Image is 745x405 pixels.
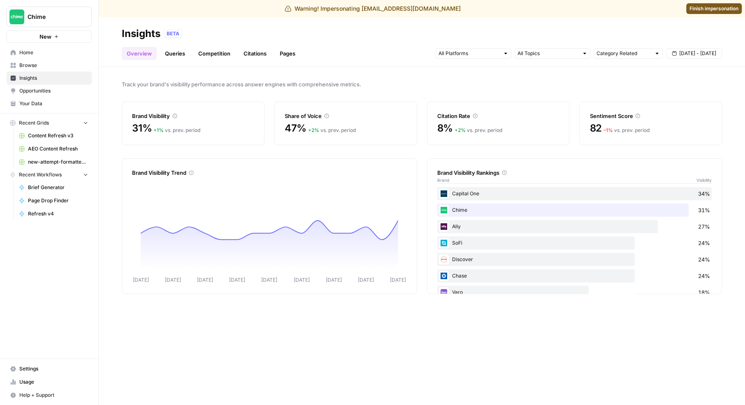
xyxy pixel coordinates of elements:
[596,49,651,58] input: Category Related
[19,365,88,373] span: Settings
[439,238,449,248] img: 3vibx1q1sudvcbtbvr0vc6shfgz6
[28,132,88,139] span: Content Refresh v3
[275,47,300,60] a: Pages
[132,112,254,120] div: Brand Visibility
[7,389,92,402] button: Help + Support
[308,127,319,133] span: + 2 %
[132,122,152,135] span: 31%
[7,375,92,389] a: Usage
[437,269,712,282] div: Chase
[698,255,710,264] span: 24%
[7,59,92,72] a: Browse
[437,220,712,233] div: Ally
[437,169,712,177] div: Brand Visibility Rankings
[19,49,88,56] span: Home
[19,378,88,386] span: Usage
[439,287,449,297] img: e5fk9tiju2g891kiden7v1vts7yb
[437,286,712,299] div: Varo
[439,205,449,215] img: mhv33baw7plipcpp00rsngv1nu95
[437,122,453,135] span: 8%
[603,127,613,133] span: – 1 %
[229,277,245,283] tspan: [DATE]
[689,5,738,12] span: Finish impersonation
[19,74,88,82] span: Insights
[698,272,710,280] span: 24%
[28,197,88,204] span: Page Drop Finder
[437,253,712,266] div: Discover
[439,49,499,58] input: All Platforms
[28,13,77,21] span: Chime
[122,80,722,88] span: Track your brand's visibility performance across answer engines with comprehensive metrics.
[28,145,88,153] span: AEO Content Refresh
[165,277,181,283] tspan: [DATE]
[603,127,650,134] div: vs. prev. period
[455,127,466,133] span: + 2 %
[439,189,449,199] img: 055fm6kq8b5qbl7l3b1dn18gw8jg
[439,222,449,231] img: 6kpiqdjyeze6p7sw4gv76b3s6kbq
[285,122,306,135] span: 47%
[28,210,88,218] span: Refresh v4
[439,255,449,264] img: bqgl29juvk0uu3qq1uv3evh0wlvg
[590,112,712,120] div: Sentiment Score
[197,277,213,283] tspan: [DATE]
[293,277,309,283] tspan: [DATE]
[698,206,710,214] span: 31%
[518,49,578,58] input: All Topics
[153,127,200,134] div: vs. prev. period
[698,190,710,198] span: 34%
[28,184,88,191] span: Brief Generator
[439,271,449,281] img: coj8e531q0s3ia02g5lp8nelrgng
[358,277,374,283] tspan: [DATE]
[7,72,92,85] a: Insights
[15,142,92,155] a: AEO Content Refresh
[7,84,92,97] a: Opportunities
[7,97,92,110] a: Your Data
[326,277,342,283] tspan: [DATE]
[7,7,92,27] button: Workspace: Chime
[160,47,190,60] a: Queries
[19,87,88,95] span: Opportunities
[15,129,92,142] a: Content Refresh v3
[7,46,92,59] a: Home
[437,236,712,250] div: SoFi
[437,177,449,183] span: Brand
[15,155,92,169] a: new-attempt-formatted.csv
[698,239,710,247] span: 24%
[7,169,92,181] button: Recent Workflows
[122,47,157,60] a: Overview
[437,112,559,120] div: Citation Rate
[686,3,742,14] a: Finish impersonation
[39,32,51,41] span: New
[15,207,92,220] a: Refresh v4
[15,194,92,207] a: Page Drop Finder
[590,122,602,135] span: 82
[19,391,88,399] span: Help + Support
[308,127,356,134] div: vs. prev. period
[455,127,502,134] div: vs. prev. period
[285,112,407,120] div: Share of Voice
[132,277,149,283] tspan: [DATE]
[7,117,92,129] button: Recent Grids
[437,187,712,200] div: Capital One
[193,47,235,60] a: Competition
[132,169,407,177] div: Brand Visibility Trend
[19,119,49,127] span: Recent Grids
[15,181,92,194] a: Brief Generator
[153,127,164,133] span: + 1 %
[239,47,272,60] a: Citations
[9,9,24,24] img: Chime Logo
[7,30,92,43] button: New
[164,30,182,38] div: BETA
[666,48,722,59] button: [DATE] - [DATE]
[679,50,716,57] span: [DATE] - [DATE]
[696,177,712,183] span: Visibility
[698,222,710,231] span: 27%
[19,62,88,69] span: Browse
[122,27,160,40] div: Insights
[390,277,406,283] tspan: [DATE]
[698,288,710,296] span: 18%
[19,100,88,107] span: Your Data
[19,171,62,178] span: Recent Workflows
[437,204,712,217] div: Chime
[7,362,92,375] a: Settings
